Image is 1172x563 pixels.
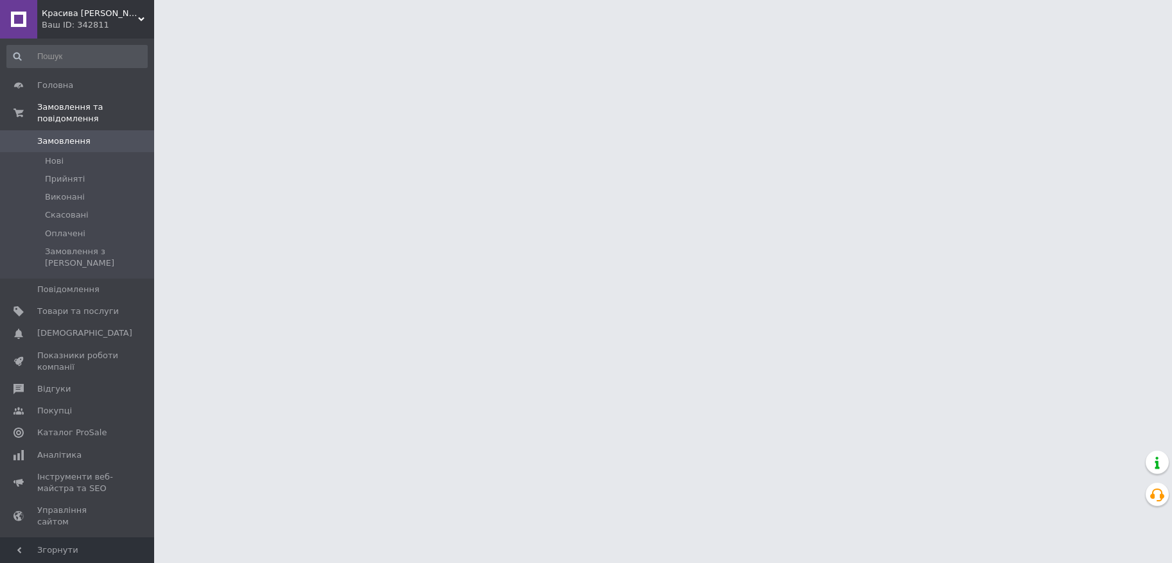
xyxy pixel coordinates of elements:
span: Оплачені [45,228,85,239]
span: [DEMOGRAPHIC_DATA] [37,327,132,339]
span: Замовлення [37,135,91,147]
span: Товари та послуги [37,306,119,317]
span: Головна [37,80,73,91]
span: Красива Я [42,8,138,19]
span: Показники роботи компанії [37,350,119,373]
span: Замовлення та повідомлення [37,101,154,125]
span: Інструменти веб-майстра та SEO [37,471,119,494]
div: Ваш ID: 342811 [42,19,154,31]
span: Аналітика [37,449,82,461]
span: Прийняті [45,173,85,185]
span: Виконані [45,191,85,203]
span: Управління сайтом [37,505,119,528]
span: Замовлення з [PERSON_NAME] [45,246,146,269]
span: Скасовані [45,209,89,221]
span: Повідомлення [37,284,100,295]
span: Покупці [37,405,72,417]
span: Нові [45,155,64,167]
input: Пошук [6,45,148,68]
span: Каталог ProSale [37,427,107,438]
span: Відгуки [37,383,71,395]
